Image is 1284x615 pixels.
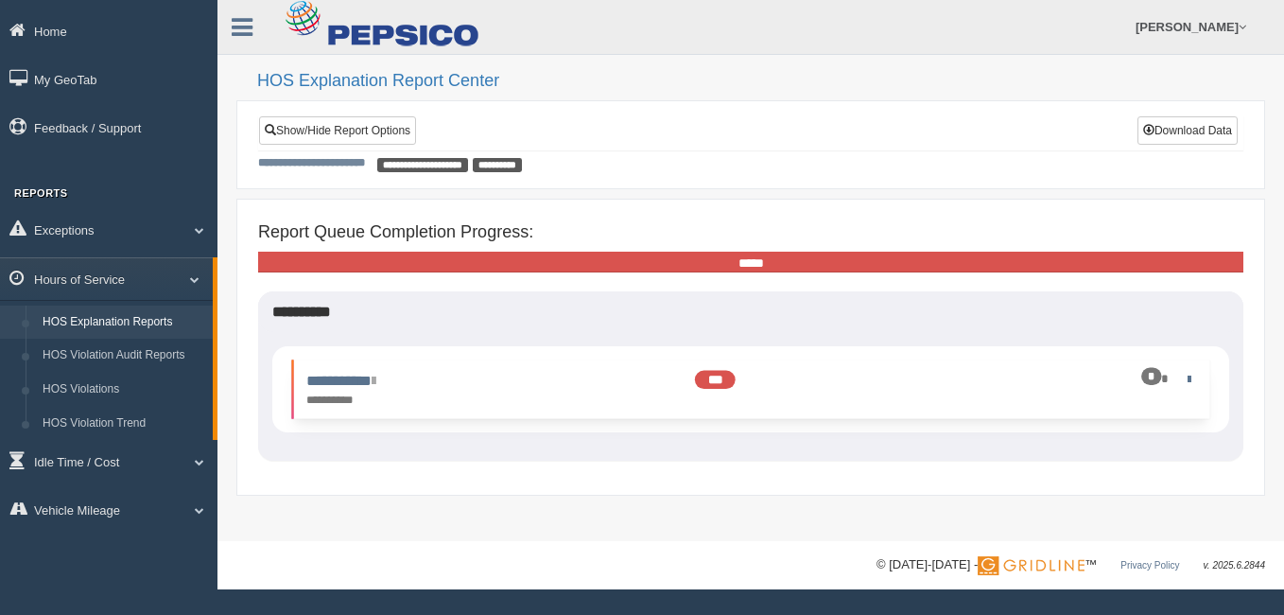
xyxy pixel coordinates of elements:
[259,116,416,145] a: Show/Hide Report Options
[258,223,1243,242] h4: Report Queue Completion Progress:
[34,407,213,441] a: HOS Violation Trend
[978,556,1084,575] img: Gridline
[291,360,1209,419] li: Expand
[1204,560,1265,571] span: v. 2025.6.2844
[1120,560,1179,571] a: Privacy Policy
[876,555,1265,575] div: © [DATE]-[DATE] - ™
[34,339,213,373] a: HOS Violation Audit Reports
[34,306,213,340] a: HOS Explanation Reports
[34,373,213,407] a: HOS Violations
[1137,116,1238,145] button: Download Data
[257,72,1265,91] h2: HOS Explanation Report Center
